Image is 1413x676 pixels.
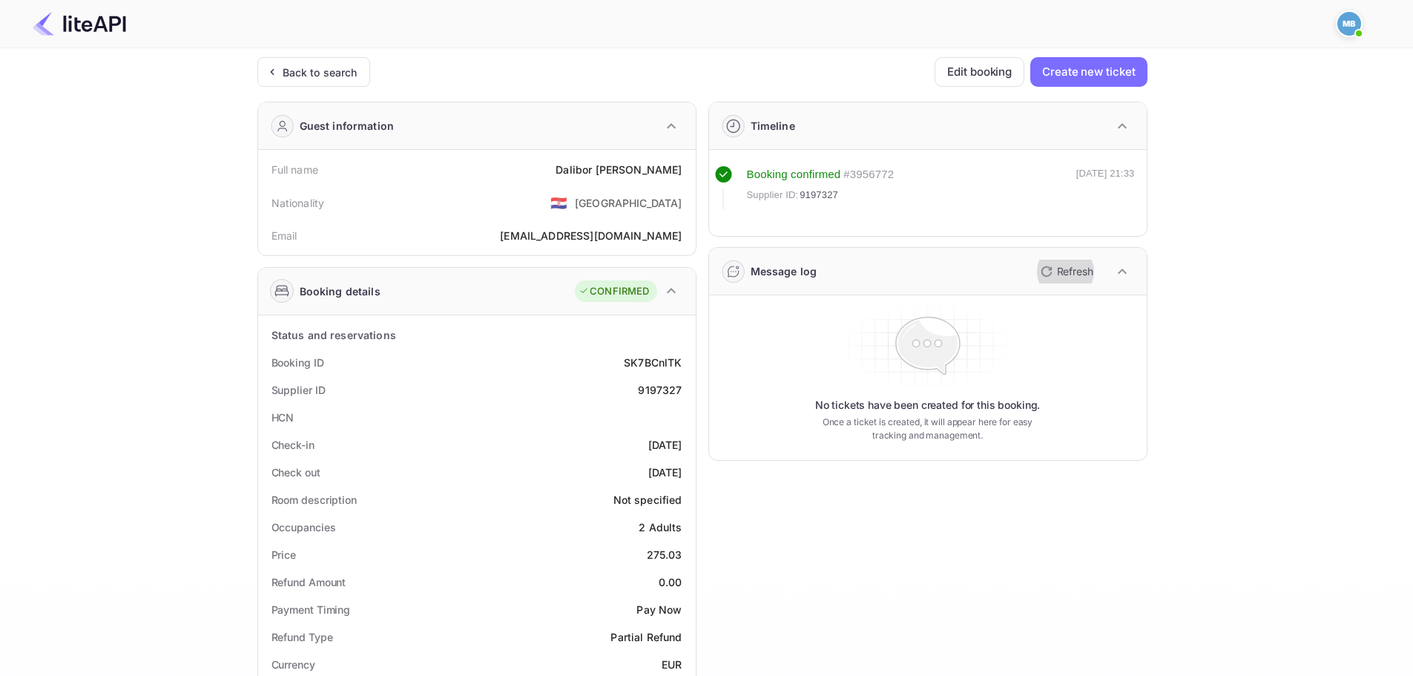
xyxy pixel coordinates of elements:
[271,355,324,370] div: Booking ID
[648,465,682,480] div: [DATE]
[636,602,682,617] div: Pay Now
[1076,166,1135,209] div: [DATE] 21:33
[613,492,682,508] div: Not specified
[271,574,346,590] div: Refund Amount
[1337,12,1361,36] img: Mohcine Belkhir
[811,416,1045,442] p: Once a ticket is created, it will appear here for easy tracking and management.
[271,465,320,480] div: Check out
[556,162,682,177] div: Dalibor [PERSON_NAME]
[271,602,351,617] div: Payment Timing
[747,188,799,203] span: Supplier ID:
[550,189,567,216] span: United States
[747,166,841,183] div: Booking confirmed
[1057,263,1093,279] p: Refresh
[271,410,294,425] div: HCN
[271,195,325,211] div: Nationality
[1032,260,1099,283] button: Refresh
[751,263,817,279] div: Message log
[271,547,297,562] div: Price
[935,57,1024,87] button: Edit booking
[579,284,649,299] div: CONFIRMED
[575,195,682,211] div: [GEOGRAPHIC_DATA]
[271,437,314,453] div: Check-in
[751,118,795,134] div: Timeline
[271,657,315,672] div: Currency
[271,162,318,177] div: Full name
[300,118,395,134] div: Guest information
[815,398,1041,413] p: No tickets have been created for this booking.
[271,382,326,398] div: Supplier ID
[648,437,682,453] div: [DATE]
[1030,57,1147,87] button: Create new ticket
[271,492,357,508] div: Room description
[624,355,682,370] div: SK7BCnlTK
[843,166,894,183] div: # 3956772
[647,547,682,562] div: 275.03
[300,283,381,299] div: Booking details
[610,629,682,645] div: Partial Refund
[271,629,333,645] div: Refund Type
[500,228,682,243] div: [EMAIL_ADDRESS][DOMAIN_NAME]
[800,188,838,203] span: 9197327
[639,519,682,535] div: 2 Adults
[283,65,358,80] div: Back to search
[271,519,336,535] div: Occupancies
[33,12,126,36] img: LiteAPI Logo
[662,657,682,672] div: EUR
[659,574,682,590] div: 0.00
[638,382,682,398] div: 9197327
[271,327,396,343] div: Status and reservations
[271,228,297,243] div: Email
